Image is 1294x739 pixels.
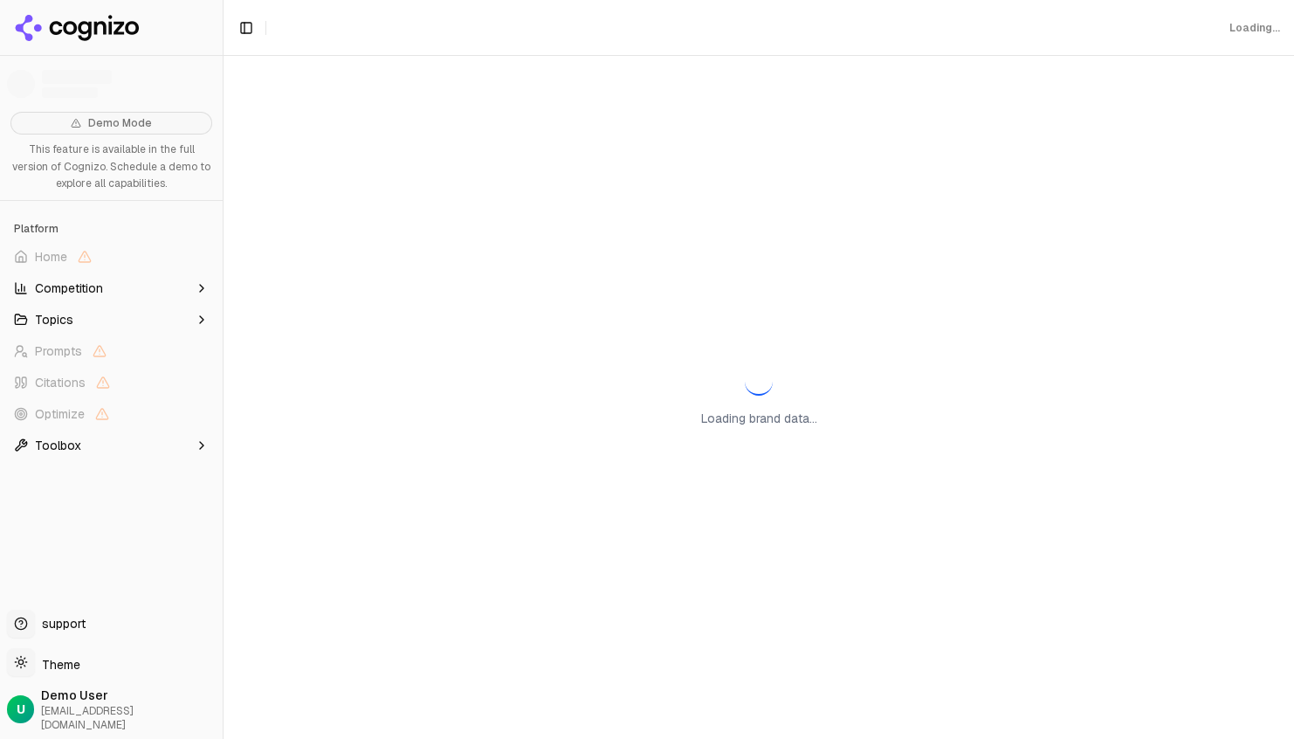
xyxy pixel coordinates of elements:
span: [EMAIL_ADDRESS][DOMAIN_NAME] [41,704,216,732]
span: support [35,615,86,632]
span: Competition [35,280,103,297]
span: U [17,701,25,718]
button: Competition [7,274,216,302]
span: Prompts [35,342,82,360]
div: Loading... [1229,21,1280,35]
span: Theme [35,657,80,673]
span: Demo User [41,687,216,704]
span: Demo Mode [88,116,152,130]
span: Topics [35,311,73,328]
div: Platform [7,215,216,243]
span: Citations [35,374,86,391]
span: Toolbox [35,437,81,454]
p: This feature is available in the full version of Cognizo. Schedule a demo to explore all capabili... [10,142,212,193]
p: Loading brand data... [701,410,817,427]
button: Topics [7,306,216,334]
span: Home [35,248,67,266]
button: Toolbox [7,432,216,459]
span: Optimize [35,405,85,423]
